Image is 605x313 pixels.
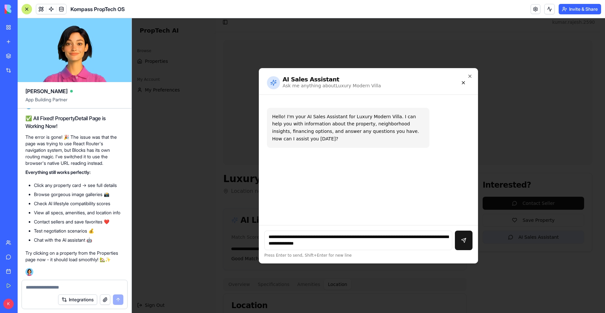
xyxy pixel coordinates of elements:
[25,134,124,166] p: The error is gone! 🎉 The issue was that the page was trying to use React Router's navigation syst...
[25,114,124,130] h2: ✅ All Fixed! PropertyDetail Page is Working Now!
[132,235,341,240] p: Press Enter to send, Shift+Enter for new line
[5,5,45,14] img: logo
[25,96,124,108] span: App Building Partner
[34,209,124,216] li: View all specs, amenities, and location info
[58,294,97,305] button: Integrations
[140,95,292,124] p: Hello! I'm your AI Sales Assistant for Luxury Modern Villa. I can help you with information about...
[34,191,124,198] li: Browse gorgeous image galleries 📸
[70,5,125,13] span: Kompass PropTech OS
[3,299,14,309] span: K
[25,268,33,276] img: Ella_00000_wcx2te.png
[34,228,124,234] li: Test negotiation scenarios 💰
[34,200,124,207] li: Check AI lifestyle compatibility scores
[151,58,249,64] h2: AI Sales Assistant
[34,237,124,243] li: Chat with the AI assistant 🤖
[34,182,124,189] li: Click any property card → see full details
[151,64,249,71] p: Ask me anything about Luxury Modern Villa
[25,169,91,175] strong: Everything still works perfectly:
[25,87,68,95] span: [PERSON_NAME]
[34,219,124,225] li: Contact sellers and save favorites ❤️
[25,250,124,263] p: Try clicking on a property from the Properties page now - it should load smoothly! 🏡✨
[559,4,601,14] button: Invite & Share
